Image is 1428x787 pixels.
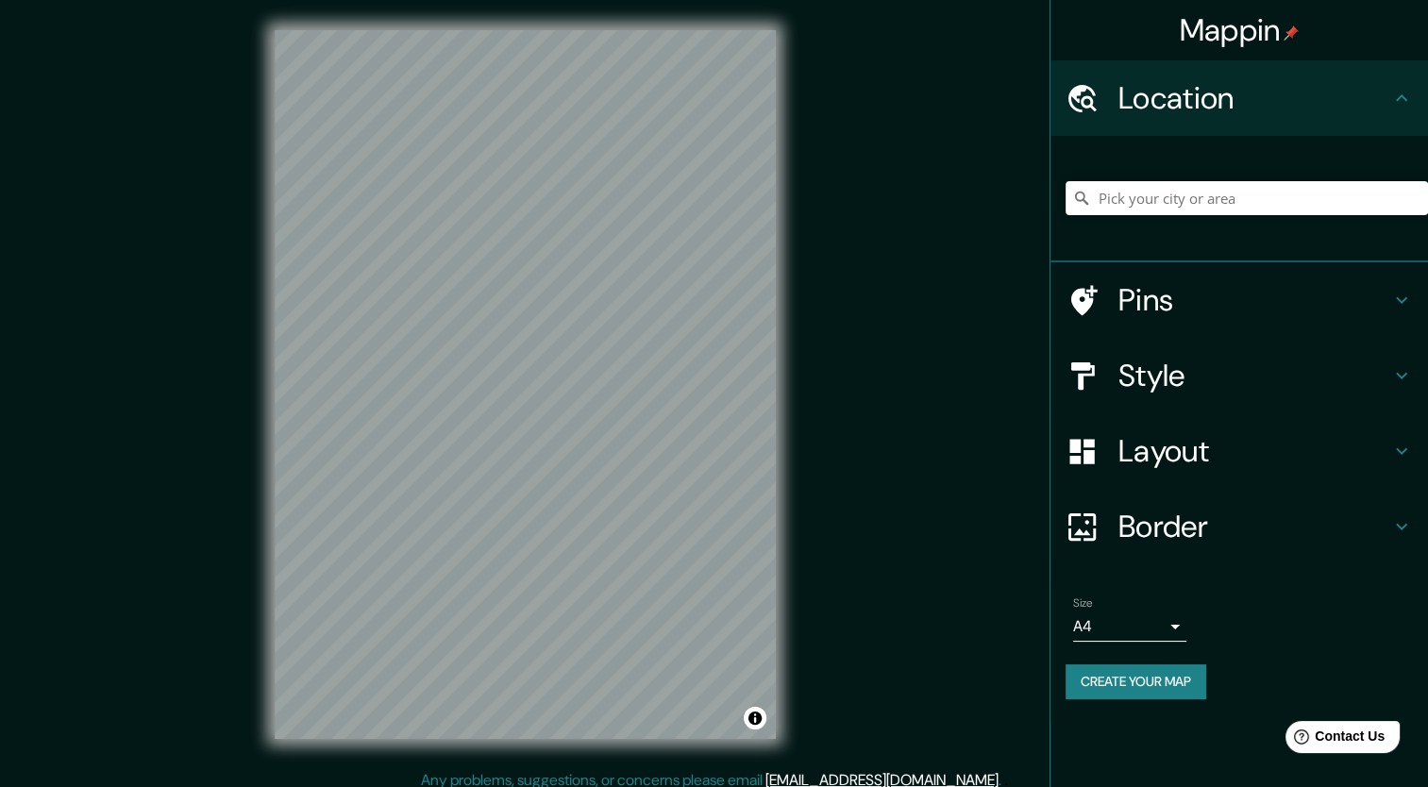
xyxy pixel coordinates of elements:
h4: Border [1118,508,1390,545]
h4: Layout [1118,432,1390,470]
h4: Style [1118,357,1390,394]
label: Size [1073,595,1093,611]
div: Layout [1050,413,1428,489]
button: Toggle attribution [744,707,766,729]
h4: Pins [1118,281,1390,319]
h4: Mappin [1180,11,1300,49]
button: Create your map [1066,664,1206,699]
img: pin-icon.png [1284,25,1299,41]
div: Style [1050,338,1428,413]
canvas: Map [275,30,776,739]
div: Border [1050,489,1428,564]
div: Location [1050,60,1428,136]
iframe: Help widget launcher [1260,713,1407,766]
input: Pick your city or area [1066,181,1428,215]
div: Pins [1050,262,1428,338]
h4: Location [1118,79,1390,117]
div: A4 [1073,611,1186,642]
